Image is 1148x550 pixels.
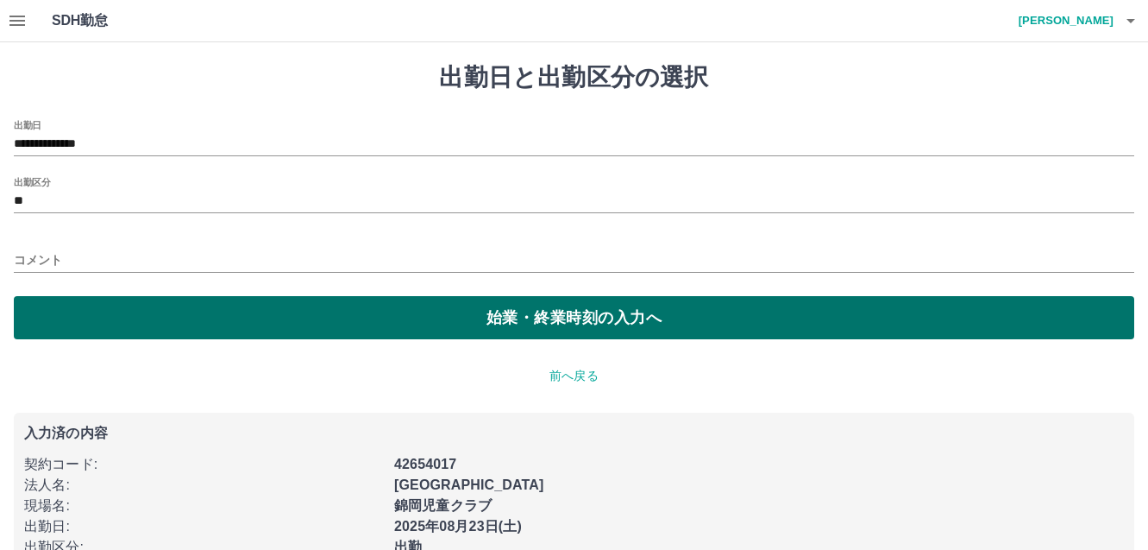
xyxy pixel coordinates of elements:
[24,475,384,496] p: 法人名 :
[14,296,1134,339] button: 始業・終業時刻の入力へ
[394,519,522,534] b: 2025年08月23日(土)
[14,118,41,131] label: 出勤日
[24,427,1124,440] p: 入力済の内容
[14,367,1134,385] p: 前へ戻る
[24,496,384,516] p: 現場名 :
[394,457,456,471] b: 42654017
[24,516,384,537] p: 出勤日 :
[14,175,50,188] label: 出勤区分
[24,454,384,475] p: 契約コード :
[14,63,1134,92] h1: 出勤日と出勤区分の選択
[394,498,492,513] b: 錦岡児童クラブ
[394,477,544,492] b: [GEOGRAPHIC_DATA]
